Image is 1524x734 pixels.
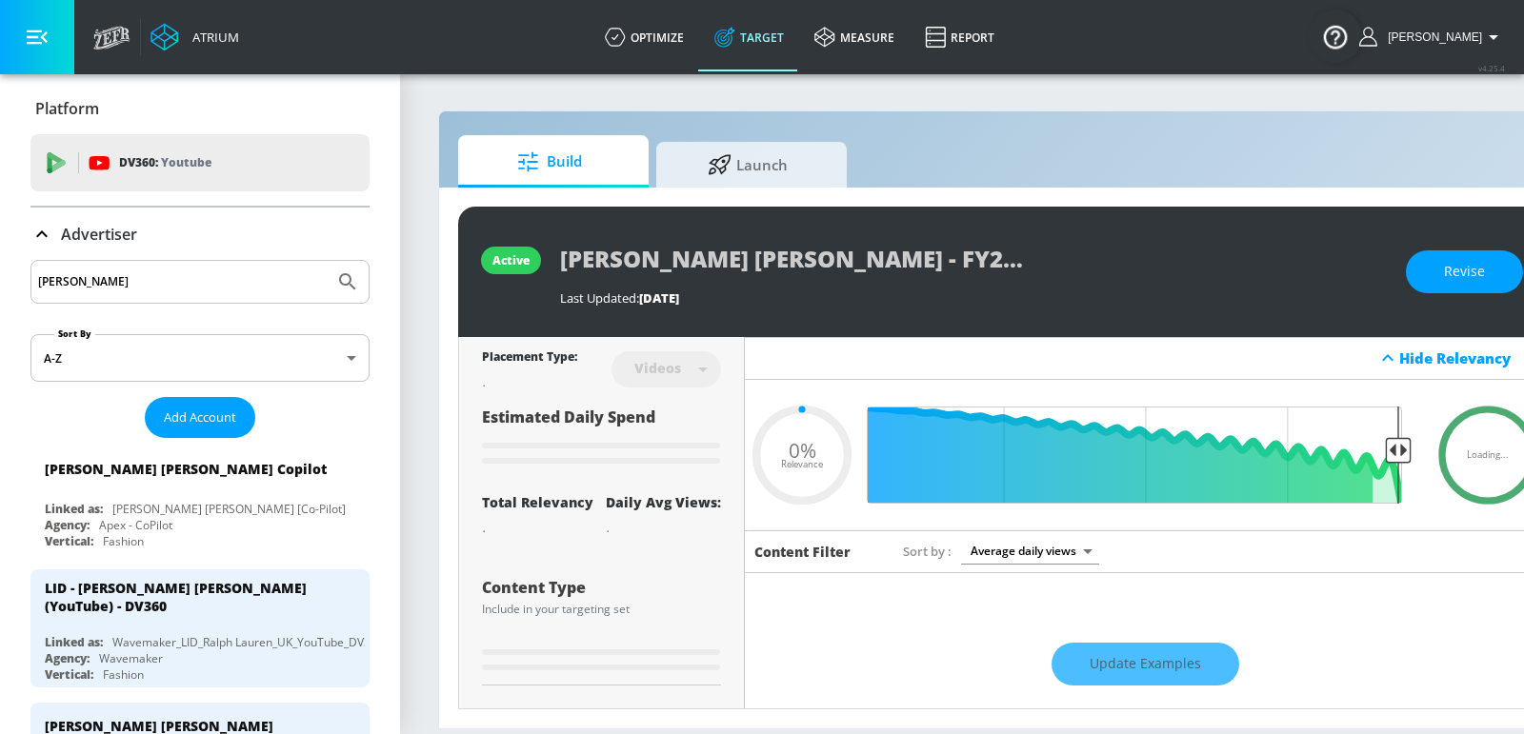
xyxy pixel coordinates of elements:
[30,82,370,135] div: Platform
[482,580,721,595] div: Content Type
[99,517,172,533] div: Apex - CoPilot
[185,29,239,46] div: Atrium
[1478,63,1505,73] span: v 4.25.4
[1309,10,1362,63] button: Open Resource Center
[119,152,211,173] p: DV360:
[103,533,144,549] div: Fashion
[61,224,137,245] p: Advertiser
[45,533,93,549] div: Vertical:
[30,208,370,261] div: Advertiser
[112,634,384,650] div: Wavemaker_LID_Ralph Lauren_UK_YouTube_DV360
[1359,26,1505,49] button: [PERSON_NAME]
[910,3,1010,71] a: Report
[54,327,95,340] label: Sort By
[961,538,1099,564] div: Average daily views
[482,604,721,615] div: Include in your targeting set
[781,460,823,469] span: Relevance
[164,407,236,428] span: Add Account
[492,252,530,268] div: active
[45,634,103,650] div: Linked as:
[99,650,163,666] div: Wavemaker
[30,334,370,382] div: A-Z
[482,407,721,470] div: Estimated Daily Spend
[1467,450,1509,460] span: Loading...
[45,579,338,615] div: LID - [PERSON_NAME] [PERSON_NAME] (YouTube) - DV360
[30,446,370,554] div: [PERSON_NAME] [PERSON_NAME] CopilotLinked as:[PERSON_NAME] [PERSON_NAME] [Co-Pilot]Agency:Apex - ...
[45,517,90,533] div: Agency:
[30,569,370,687] div: LID - [PERSON_NAME] [PERSON_NAME] (YouTube) - DV360Linked as:Wavemaker_LID_Ralph Lauren_UK_YouTub...
[45,501,103,517] div: Linked as:
[161,152,211,172] p: Youtube
[878,407,1412,504] input: Final Threshold
[903,543,952,560] span: Sort by
[606,493,721,511] div: Daily Avg Views:
[35,98,99,119] p: Platform
[754,543,851,561] h6: Content Filter
[45,666,93,683] div: Vertical:
[477,139,622,185] span: Build
[789,440,816,460] span: 0%
[639,289,679,307] span: [DATE]
[327,261,369,303] button: Submit Search
[590,3,699,71] a: optimize
[38,269,327,294] input: Search by name
[103,666,144,683] div: Fashion
[145,397,255,438] button: Add Account
[699,3,799,71] a: Target
[482,348,577,368] div: Placement Type:
[45,460,327,478] div: [PERSON_NAME] [PERSON_NAME] Copilot
[45,650,90,666] div: Agency:
[30,134,370,191] div: DV360: Youtube
[482,493,593,511] div: Total Relevancy
[799,3,910,71] a: measure
[1444,260,1485,284] span: Revise
[150,23,239,51] a: Atrium
[1406,250,1523,293] button: Revise
[625,360,691,376] div: Videos
[482,407,655,427] span: Estimated Daily Spend
[675,142,820,188] span: Launch
[112,501,346,517] div: [PERSON_NAME] [PERSON_NAME] [Co-Pilot]
[1380,30,1482,44] span: login as: eugenia.kim@zefr.com
[560,289,1387,307] div: Last Updated:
